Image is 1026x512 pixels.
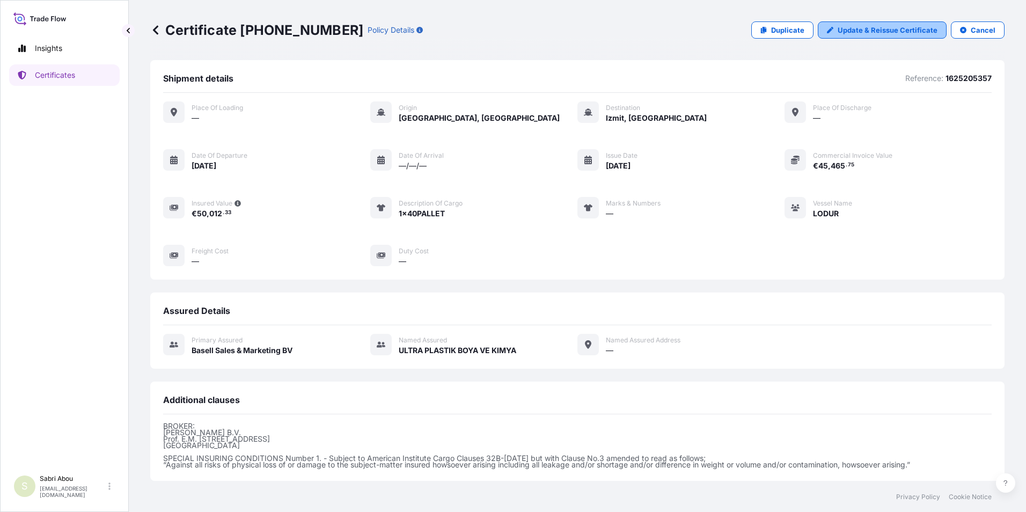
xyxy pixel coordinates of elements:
span: Description of cargo [399,199,463,208]
p: BROKER: [PERSON_NAME] B.V. Prof. E.M. [STREET_ADDRESS] [GEOGRAPHIC_DATA] SPECIAL INSURING CONDITI... [163,423,992,468]
span: Duty Cost [399,247,429,255]
span: Commercial Invoice Value [813,151,892,160]
span: 45 [818,162,828,170]
span: — [606,345,613,356]
span: Izmit, [GEOGRAPHIC_DATA] [606,113,707,123]
span: [GEOGRAPHIC_DATA], [GEOGRAPHIC_DATA] [399,113,560,123]
a: Duplicate [751,21,814,39]
span: S [21,481,28,492]
span: 33 [225,211,231,215]
span: Named Assured Address [606,336,680,345]
span: Insured Value [192,199,232,208]
span: Date of departure [192,151,247,160]
span: Shipment details [163,73,233,84]
a: Privacy Policy [896,493,940,501]
span: Issue Date [606,151,637,160]
a: Certificates [9,64,120,86]
span: Primary assured [192,336,243,345]
p: Sabri Abou [40,474,106,483]
p: Policy Details [368,25,414,35]
span: — [399,256,406,267]
span: 465 [831,162,845,170]
span: . [846,163,847,167]
span: Destination [606,104,640,112]
span: . [223,211,224,215]
p: Update & Reissue Certificate [838,25,937,35]
span: Date of arrival [399,151,444,160]
a: Insights [9,38,120,59]
span: 50 [197,210,207,217]
p: Cancel [971,25,995,35]
p: Duplicate [771,25,804,35]
span: Freight Cost [192,247,229,255]
span: Origin [399,104,417,112]
p: Certificates [35,70,75,81]
span: Marks & Numbers [606,199,661,208]
span: Basell Sales & Marketing BV [192,345,292,356]
span: 012 [209,210,222,217]
span: [DATE] [192,160,216,171]
span: — [192,113,199,123]
span: —/—/— [399,160,427,171]
span: — [192,256,199,267]
span: € [813,162,818,170]
span: ULTRA PLASTIK BOYA VE KIMYA [399,345,516,356]
span: — [813,113,820,123]
span: Vessel Name [813,199,852,208]
p: Certificate [PHONE_NUMBER] [150,21,363,39]
p: [EMAIL_ADDRESS][DOMAIN_NAME] [40,485,106,498]
span: € [192,210,197,217]
span: , [828,162,831,170]
p: Insights [35,43,62,54]
span: [DATE] [606,160,631,171]
span: Place of discharge [813,104,871,112]
span: 1x40PALLET [399,208,445,219]
span: , [207,210,209,217]
span: Additional clauses [163,394,240,405]
span: LODUR [813,208,839,219]
span: Named Assured [399,336,447,345]
a: Cookie Notice [949,493,992,501]
span: — [606,208,613,219]
button: Cancel [951,21,1005,39]
p: Reference: [905,73,943,84]
p: 1625205357 [946,73,992,84]
span: Assured Details [163,305,230,316]
span: Place of Loading [192,104,243,112]
a: Update & Reissue Certificate [818,21,947,39]
span: 75 [848,163,854,167]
